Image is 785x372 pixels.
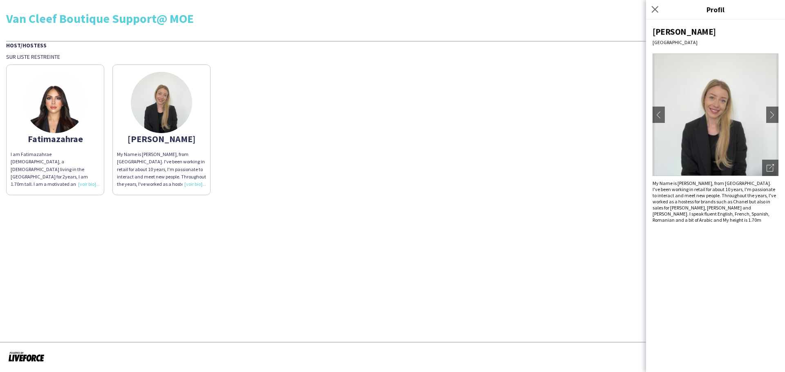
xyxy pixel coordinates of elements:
[653,53,778,176] img: Avatar ou photo de l'équipe
[6,53,779,60] div: Sur liste restreinte
[25,72,86,133] img: thumb-68385be579bb7.jpeg
[653,26,778,37] div: [PERSON_NAME]
[8,351,45,362] img: Propulsé par Liveforce
[117,135,206,143] div: [PERSON_NAME]
[646,4,785,15] h3: Profil
[653,39,778,45] div: [GEOGRAPHIC_DATA]
[117,151,206,188] div: My Name is [PERSON_NAME], from [GEOGRAPHIC_DATA]. I've been working in retail for about 10 years,...
[11,135,100,143] div: Fatimazahrae
[6,12,779,25] div: Van Cleef Boutique Support@ MOE
[653,180,778,223] div: My Name is [PERSON_NAME], from [GEOGRAPHIC_DATA]. I've been working in retail for about 10 years,...
[762,160,778,176] div: Ouvrir les photos pop-in
[11,151,100,188] div: I am Fatimazahrae [DEMOGRAPHIC_DATA], a [DEMOGRAPHIC_DATA] living in the [GEOGRAPHIC_DATA] for 2y...
[131,72,192,133] img: thumb-64d602e4d9280.jpeg
[6,41,779,49] div: Host/Hostess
